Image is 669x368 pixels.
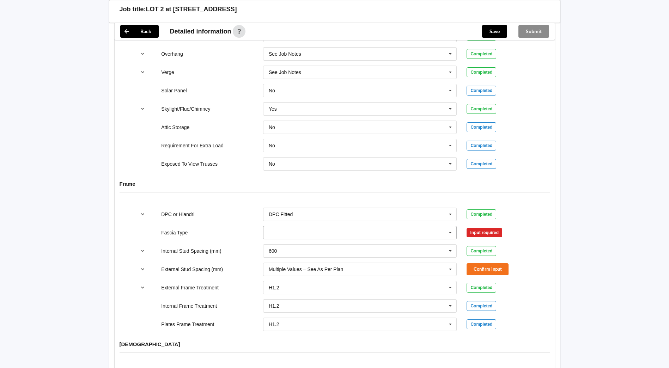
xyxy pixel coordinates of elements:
[269,51,301,56] div: See Job Notes
[120,180,550,187] h4: Frame
[269,322,279,327] div: H1.2
[161,143,224,148] label: Requirement For Extra Load
[467,263,509,275] button: Confirm input
[467,301,496,311] div: Completed
[161,211,194,217] label: DPC or Hiandri
[467,228,502,237] div: Input required
[136,66,150,79] button: reference-toggle
[269,212,293,217] div: DPC Fitted
[269,125,275,130] div: No
[482,25,507,38] button: Save
[467,141,496,151] div: Completed
[269,161,275,166] div: No
[136,263,150,276] button: reference-toggle
[120,25,159,38] button: Back
[120,341,550,348] h4: [DEMOGRAPHIC_DATA]
[136,281,150,294] button: reference-toggle
[161,106,210,112] label: Skylight/Flue/Chimney
[146,5,237,13] h3: LOT 2 at [STREET_ADDRESS]
[467,67,496,77] div: Completed
[161,161,218,167] label: Exposed To View Trusses
[136,245,150,257] button: reference-toggle
[467,49,496,59] div: Completed
[170,28,231,35] span: Detailed information
[269,249,277,253] div: 600
[136,48,150,60] button: reference-toggle
[269,143,275,148] div: No
[161,124,189,130] label: Attic Storage
[136,208,150,221] button: reference-toggle
[269,267,343,272] div: Multiple Values – See As Per Plan
[161,285,219,290] label: External Frame Treatment
[161,321,214,327] label: Plates Frame Treatment
[161,230,188,235] label: Fascia Type
[467,86,496,96] div: Completed
[467,209,496,219] div: Completed
[467,104,496,114] div: Completed
[467,246,496,256] div: Completed
[120,5,146,13] h3: Job title:
[467,159,496,169] div: Completed
[269,88,275,93] div: No
[467,319,496,329] div: Completed
[136,103,150,115] button: reference-toggle
[161,51,183,57] label: Overhang
[161,266,223,272] label: External Stud Spacing (mm)
[269,70,301,75] div: See Job Notes
[161,303,217,309] label: Internal Frame Treatment
[269,285,279,290] div: H1.2
[269,106,277,111] div: Yes
[467,283,496,293] div: Completed
[161,69,174,75] label: Verge
[161,248,221,254] label: Internal Stud Spacing (mm)
[467,122,496,132] div: Completed
[161,88,187,93] label: Solar Panel
[269,303,279,308] div: H1.2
